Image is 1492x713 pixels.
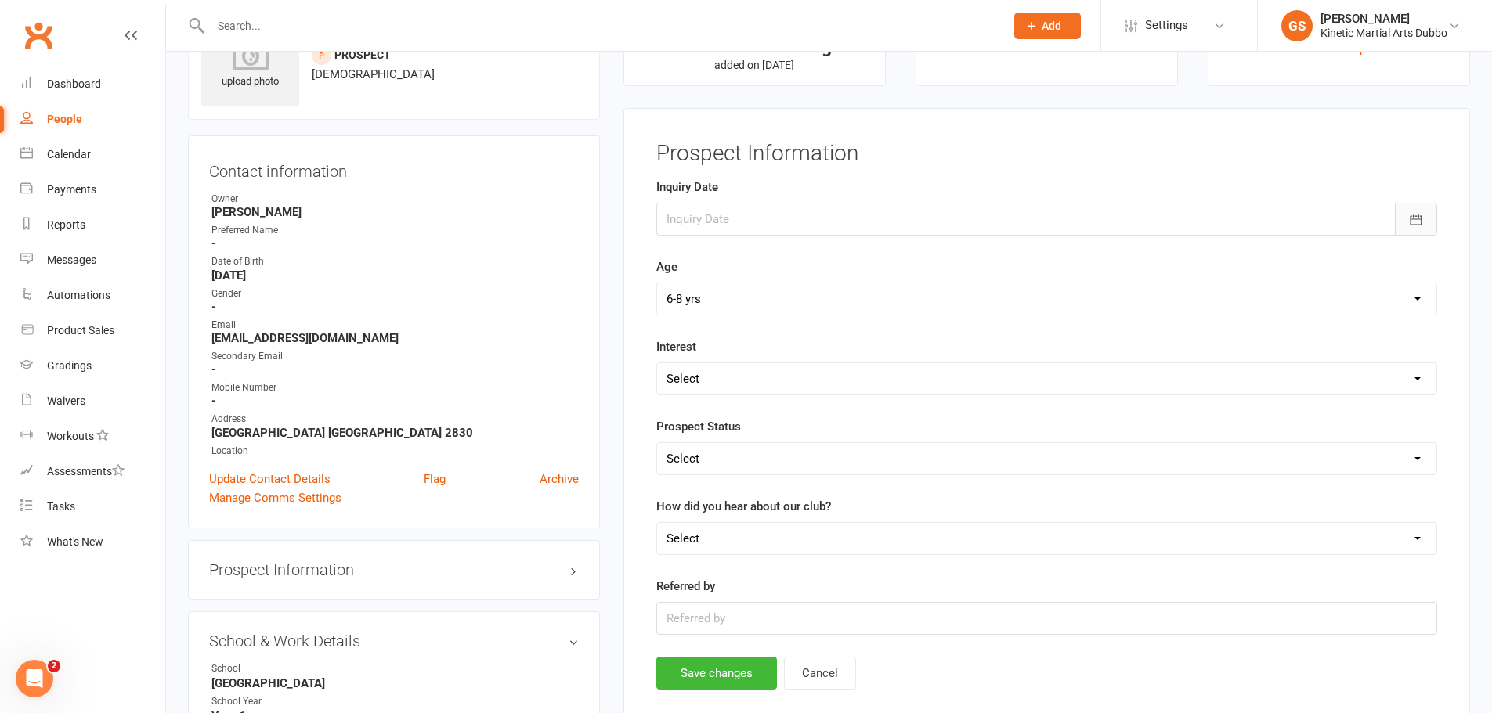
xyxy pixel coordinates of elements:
a: Calendar [20,137,165,172]
div: Assessments [47,465,125,477]
h3: School & Work Details [209,632,579,650]
a: Flag [424,470,446,488]
label: Inquiry Date [656,178,718,196]
a: Reports [20,207,165,243]
div: Preferred Name [211,223,579,238]
div: Gender [211,286,579,301]
input: Search... [206,15,994,37]
a: Manage Comms Settings [209,488,341,507]
strong: [GEOGRAPHIC_DATA] [211,676,579,690]
a: Messages [20,243,165,278]
div: Reports [47,218,85,231]
iframe: Intercom live chat [16,660,53,697]
p: added on [DATE] [638,59,871,71]
div: What's New [47,535,103,548]
div: GS [1281,10,1313,41]
label: Age [656,257,677,276]
a: Update Contact Details [209,470,331,488]
div: Kinetic Martial Arts Dubbo [1320,26,1447,40]
button: Save changes [656,657,777,690]
input: Referred by [656,602,1437,635]
h3: Contact information [209,157,579,180]
div: Payments [47,183,96,196]
strong: [EMAIL_ADDRESS][DOMAIN_NAME] [211,331,579,345]
div: People [47,113,82,125]
h3: Prospect Information [656,142,1437,166]
a: Gradings [20,348,165,384]
a: Clubworx [19,16,58,55]
div: Address [211,412,579,427]
strong: [PERSON_NAME] [211,205,579,219]
div: less than a minute ago [638,38,871,55]
div: Product Sales [47,324,114,337]
label: Referred by [656,577,715,596]
strong: - [211,362,579,376]
button: Add [1014,13,1081,39]
a: Archive [540,470,579,488]
div: Secondary Email [211,349,579,364]
div: [PERSON_NAME] [1320,12,1447,26]
a: Waivers [20,384,165,419]
a: Payments [20,172,165,207]
snap: prospect [334,49,391,61]
div: Messages [47,254,96,266]
a: Dashboard [20,67,165,102]
div: Gradings [47,359,92,372]
div: Location [211,444,579,459]
a: What's New [20,524,165,560]
a: Assessments [20,454,165,489]
div: Automations [47,289,110,301]
a: Workouts [20,419,165,454]
div: Date of Birth [211,254,579,269]
div: Mobile Number [211,380,579,395]
strong: [GEOGRAPHIC_DATA] [GEOGRAPHIC_DATA] 2830 [211,426,579,440]
a: Tasks [20,489,165,524]
h3: Prospect Information [209,561,579,578]
strong: - [211,300,579,314]
div: upload photo [201,38,299,90]
span: 2 [48,660,60,672]
a: Automations [20,278,165,313]
span: [DEMOGRAPHIC_DATA] [312,67,435,81]
div: Tasks [47,500,75,513]
strong: [DATE] [211,268,579,283]
div: Waivers [47,394,85,407]
span: Add [1042,20,1061,32]
label: Prospect Status [656,417,741,436]
strong: - [211,394,579,408]
div: Never [930,38,1163,55]
div: Workouts [47,430,94,442]
strong: - [211,236,579,250]
div: Email [211,318,579,333]
a: People [20,102,165,137]
label: How did you hear about our club? [656,497,831,516]
div: Dashboard [47,77,101,90]
button: Cancel [784,657,856,690]
div: Calendar [47,148,91,160]
span: Settings [1145,8,1188,43]
a: Product Sales [20,313,165,348]
div: Owner [211,192,579,207]
div: School [211,661,341,676]
label: Interest [656,337,696,356]
div: School Year [211,694,341,709]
